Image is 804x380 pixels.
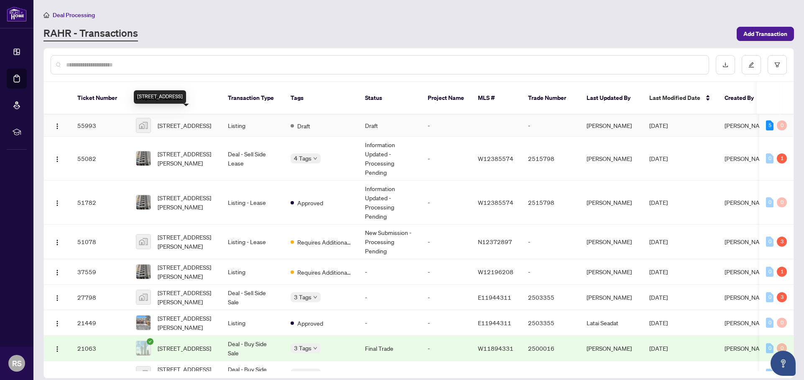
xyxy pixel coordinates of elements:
img: Logo [54,269,61,276]
td: [PERSON_NAME] [580,137,643,181]
td: 2503355 [521,285,580,310]
span: [STREET_ADDRESS][PERSON_NAME] [158,232,214,251]
td: Information Updated - Processing Pending [358,137,421,181]
span: download [722,62,728,68]
div: 3 [777,292,787,302]
td: Deal - Sell Side Lease [221,137,284,181]
span: [PERSON_NAME] [725,122,770,129]
td: [PERSON_NAME] [580,224,643,259]
span: [DATE] [649,293,668,301]
span: 3 Tags [294,343,311,353]
td: - [358,310,421,336]
button: Open asap [771,351,796,376]
td: 21063 [71,336,129,361]
span: [STREET_ADDRESS] [158,121,211,130]
span: edit [748,62,754,68]
img: thumbnail-img [136,290,151,304]
div: 0 [777,343,787,353]
td: 27798 [71,285,129,310]
div: 0 [766,369,773,379]
td: 2515798 [521,137,580,181]
td: [PERSON_NAME] [580,336,643,361]
button: Add Transaction [737,27,794,41]
td: [PERSON_NAME] [580,285,643,310]
span: x11890223 [478,370,511,377]
img: Logo [54,200,61,207]
div: 1 [777,153,787,163]
img: thumbnail-img [136,151,151,166]
span: [PERSON_NAME] [725,293,770,301]
span: down [313,346,317,350]
td: New Submission - Processing Pending [358,224,421,259]
div: 0 [766,267,773,277]
td: - [521,224,580,259]
img: Logo [54,320,61,327]
span: E11944311 [478,293,511,301]
div: 0 [766,318,773,328]
span: Approved [297,319,323,328]
span: [DATE] [649,122,668,129]
td: Listing [221,115,284,137]
td: 51078 [71,224,129,259]
div: 5 [766,120,773,130]
div: 0 [766,237,773,247]
th: Created By [718,82,768,115]
img: thumbnail-img [136,316,151,330]
a: RAHR - Transactions [43,26,138,41]
span: W12196208 [478,268,513,275]
span: [PERSON_NAME] [725,344,770,352]
th: Last Modified Date [643,82,718,115]
div: 0 [777,197,787,207]
td: Listing - Lease [221,181,284,224]
td: - [521,115,580,137]
span: down [313,295,317,299]
th: Tags [284,82,358,115]
span: RS [12,357,22,369]
img: Logo [54,346,61,352]
div: 0 [766,292,773,302]
span: W12385574 [478,199,513,206]
td: - [421,181,471,224]
span: [DATE] [649,238,668,245]
img: Logo [54,123,61,130]
button: Logo [51,316,64,329]
td: - [421,224,471,259]
th: Project Name [421,82,471,115]
div: 1 [777,267,787,277]
img: thumbnail-img [136,118,151,133]
th: Transaction Type [221,82,284,115]
button: Logo [51,342,64,355]
td: - [421,310,471,336]
span: Last Modified Date [649,93,700,102]
td: 55993 [71,115,129,137]
td: - [358,285,421,310]
img: Logo [54,295,61,301]
td: - [421,259,471,285]
span: Draft [297,121,310,130]
td: Listing [221,310,284,336]
button: Logo [51,235,64,248]
th: Status [358,82,421,115]
img: thumbnail-img [136,195,151,209]
span: W11894331 [478,344,513,352]
span: [PERSON_NAME] [725,199,770,206]
button: Logo [51,265,64,278]
span: E11944311 [478,319,511,326]
button: download [716,55,735,74]
td: Deal - Buy Side Sale [221,336,284,361]
td: Latai Seadat [580,310,643,336]
span: [STREET_ADDRESS][PERSON_NAME] [158,288,214,306]
span: Add Transaction [743,27,787,41]
button: edit [742,55,761,74]
div: 0 [766,197,773,207]
td: - [421,285,471,310]
span: 3 Tags [294,369,311,378]
td: Deal - Sell Side Sale [221,285,284,310]
td: Final Trade [358,336,421,361]
span: [STREET_ADDRESS] [158,344,211,353]
span: filter [774,62,780,68]
td: [PERSON_NAME] [580,259,643,285]
div: 0 [766,153,773,163]
td: - [521,259,580,285]
div: 0 [777,318,787,328]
